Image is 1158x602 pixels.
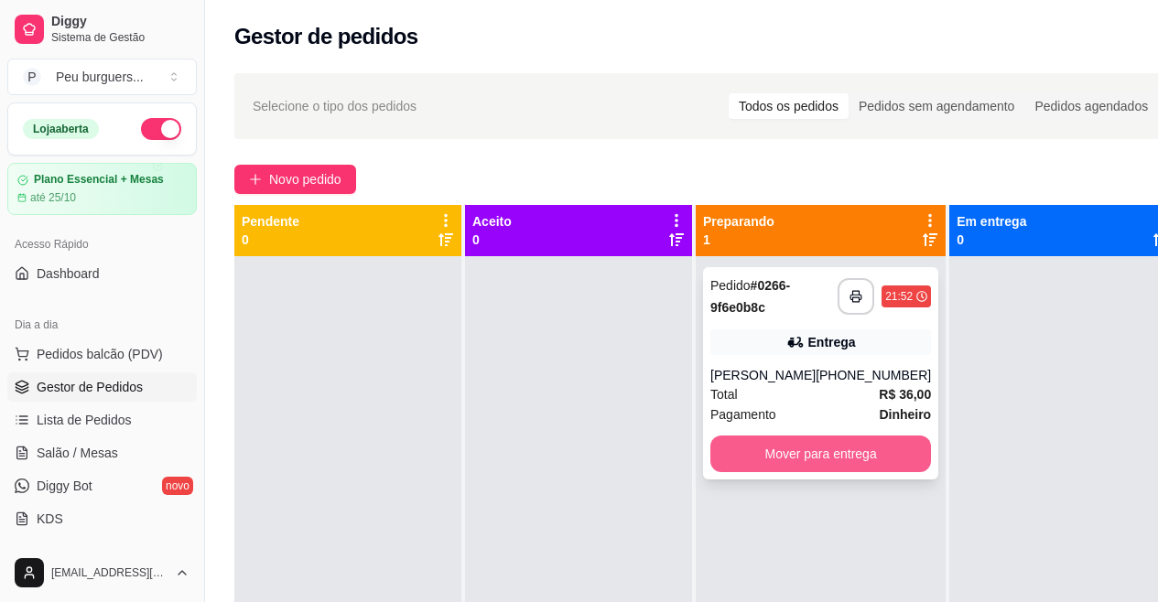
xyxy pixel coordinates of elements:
[234,165,356,194] button: Novo pedido
[472,231,512,249] p: 0
[710,435,931,472] button: Mover para entrega
[7,339,197,369] button: Pedidos balcão (PDV)
[7,259,197,288] a: Dashboard
[253,96,417,116] span: Selecione o tipo dos pedidos
[56,68,144,86] div: Peu burguers ...
[879,407,931,422] strong: Dinheiro
[51,14,189,30] span: Diggy
[51,565,168,580] span: [EMAIL_ADDRESS][DOMAIN_NAME]
[234,22,418,51] h2: Gestor de pedidos
[7,372,197,402] a: Gestor de Pedidos
[242,212,299,231] p: Pendente
[710,278,751,293] span: Pedido
[472,212,512,231] p: Aceito
[37,345,163,363] span: Pedidos balcão (PDV)
[703,212,774,231] p: Preparando
[957,212,1026,231] p: Em entrega
[957,231,1026,249] p: 0
[37,477,92,495] span: Diggy Bot
[7,230,197,259] div: Acesso Rápido
[30,190,76,205] article: até 25/10
[1024,93,1158,119] div: Pedidos agendados
[34,173,164,187] article: Plano Essencial + Mesas
[710,404,776,425] span: Pagamento
[37,264,100,283] span: Dashboard
[7,163,197,215] a: Plano Essencial + Mesasaté 25/10
[849,93,1024,119] div: Pedidos sem agendamento
[7,405,197,435] a: Lista de Pedidos
[37,444,118,462] span: Salão / Mesas
[51,30,189,45] span: Sistema de Gestão
[23,68,41,86] span: P
[37,411,132,429] span: Lista de Pedidos
[23,119,99,139] div: Loja aberta
[7,504,197,533] a: KDS
[710,278,790,315] strong: # 0266-9f6e0b8c
[7,7,197,51] a: DiggySistema de Gestão
[242,231,299,249] p: 0
[249,173,262,186] span: plus
[710,366,816,384] div: [PERSON_NAME]
[37,510,63,528] span: KDS
[808,333,856,351] div: Entrega
[885,289,913,304] div: 21:52
[879,387,931,402] strong: R$ 36,00
[7,438,197,468] a: Salão / Mesas
[7,59,197,95] button: Select a team
[729,93,849,119] div: Todos os pedidos
[7,551,197,595] button: [EMAIL_ADDRESS][DOMAIN_NAME]
[703,231,774,249] p: 1
[816,366,931,384] div: [PHONE_NUMBER]
[710,384,738,404] span: Total
[269,169,341,189] span: Novo pedido
[37,378,143,396] span: Gestor de Pedidos
[7,310,197,339] div: Dia a dia
[141,118,181,140] button: Alterar Status
[7,471,197,500] a: Diggy Botnovo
